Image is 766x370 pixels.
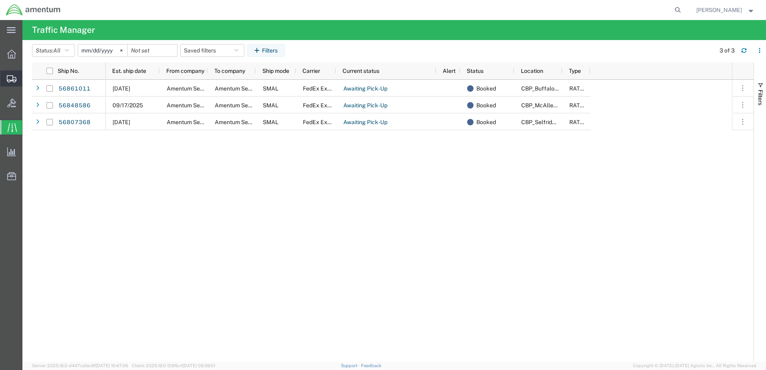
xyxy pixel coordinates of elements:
[215,102,274,109] span: Amentum Services, Inc
[58,99,91,112] a: 56848586
[58,68,79,74] span: Ship No.
[247,44,285,57] button: Filters
[467,68,484,74] span: Status
[476,114,496,131] span: Booked
[343,82,388,95] a: Awaiting Pick-Up
[113,85,130,92] span: 09/18/2025
[303,102,341,109] span: FedEx Express
[183,363,215,368] span: [DATE] 09:39:01
[757,90,764,105] span: Filters
[215,85,274,92] span: Amentum Services, Inc
[167,85,226,92] span: Amentum Services, Inc
[476,97,496,114] span: Booked
[32,44,75,57] button: Status:All
[58,116,91,129] a: 56807368
[112,68,146,74] span: Est. ship date
[96,363,128,368] span: [DATE] 10:47:06
[263,85,278,92] span: SMAL
[166,68,204,74] span: From company
[263,119,278,125] span: SMAL
[58,82,91,95] a: 56861011
[343,68,379,74] span: Current status
[303,85,341,92] span: FedEx Express
[132,363,215,368] span: Client: 2025.19.0-129fbcf
[521,85,614,92] span: CBP_Buffalo, NY_BUN
[180,44,244,57] button: Saved filters
[53,47,60,54] span: All
[443,68,456,74] span: Alert
[521,119,650,125] span: CBP_Selfridge, MI_Great Lakes_DTM
[696,6,742,14] span: Ben Bauer
[569,119,587,125] span: RATED
[167,102,227,109] span: Amentum Services, Inc.
[113,102,143,109] span: 09/17/2025
[569,102,587,109] span: RATED
[32,363,128,368] span: Server: 2025.19.0-d447cefac8f
[302,68,320,74] span: Carrier
[343,116,388,129] a: Awaiting Pick-Up
[521,68,543,74] span: Location
[214,68,245,74] span: To company
[343,99,388,112] a: Awaiting Pick-Up
[167,119,226,125] span: Amentum Services, Inc
[569,85,587,92] span: RATED
[262,68,289,74] span: Ship mode
[263,102,278,109] span: SMAL
[6,4,61,16] img: logo
[720,46,735,55] div: 3 of 3
[476,80,496,97] span: Booked
[215,119,274,125] span: Amentum Services, Inc
[696,5,755,15] button: [PERSON_NAME]
[569,68,581,74] span: Type
[128,44,177,56] input: Not set
[361,363,381,368] a: Feedback
[633,362,756,369] span: Copyright © [DATE]-[DATE] Agistix Inc., All Rights Reserved
[113,119,130,125] span: 09/12/2025
[78,44,127,56] input: Not set
[303,119,341,125] span: FedEx Express
[341,363,361,368] a: Support
[32,20,95,40] h4: Traffic Manager
[521,102,616,109] span: CBP_McAllen, TX_MCA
